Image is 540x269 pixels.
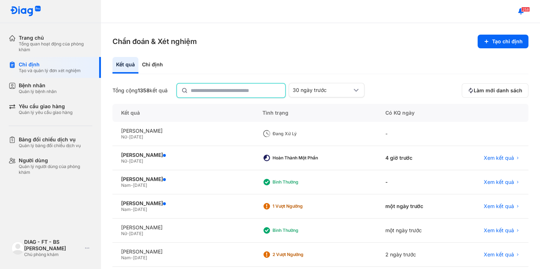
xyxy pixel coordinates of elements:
span: Nữ [121,231,127,236]
button: Tạo chỉ định [478,35,528,48]
span: Nam [121,255,131,260]
div: 1 Vượt ngưỡng [273,203,330,209]
div: Bệnh nhân [19,82,57,89]
span: [DATE] [133,255,147,260]
span: Nam [121,182,131,188]
div: - [377,170,454,194]
div: 2 Vượt ngưỡng [273,252,330,257]
div: một ngày trước [377,194,454,219]
img: logo [10,6,41,17]
div: Đang xử lý [273,131,330,137]
div: [PERSON_NAME] [121,152,245,158]
div: Tổng quan hoạt động của phòng khám [19,41,92,53]
div: Quản lý người dùng của phòng khám [19,164,92,175]
div: Chủ phòng khám [24,252,82,257]
div: Tạo và quản lý đơn xét nghiệm [19,68,81,74]
div: 30 ngày trước [293,87,352,93]
span: [DATE] [129,231,143,236]
div: Bình thường [273,228,330,233]
div: [PERSON_NAME] [121,176,245,182]
div: Bảng đối chiếu dịch vụ [19,136,81,143]
img: logo [12,242,24,254]
span: Xem kết quả [484,179,514,185]
span: Nam [121,207,131,212]
span: [DATE] [129,158,143,164]
span: - [127,231,129,236]
span: - [127,134,129,140]
div: Tổng cộng kết quả [112,87,168,94]
span: Nữ [121,158,127,164]
div: Chỉ định [138,57,167,74]
span: 1358 [138,87,150,93]
div: một ngày trước [377,219,454,243]
div: Quản lý bệnh nhân [19,89,57,94]
div: Trang chủ [19,35,92,41]
div: 2 ngày trước [377,243,454,267]
div: DIAG - FT - BS [PERSON_NAME] [24,239,82,252]
div: Chỉ định [19,61,81,68]
div: - [377,122,454,146]
span: - [131,255,133,260]
div: Người dùng [19,157,92,164]
div: [PERSON_NAME] [121,128,245,134]
div: Quản lý yêu cầu giao hàng [19,110,72,115]
span: Xem kết quả [484,203,514,210]
div: Kết quả [112,104,254,122]
span: - [131,182,133,188]
div: [PERSON_NAME] [121,248,245,255]
div: Hoàn thành một phần [273,155,330,161]
span: - [131,207,133,212]
h3: Chẩn đoán & Xét nghiệm [112,36,197,47]
div: Bình thường [273,179,330,185]
span: Nữ [121,134,127,140]
span: - [127,158,129,164]
div: Yêu cầu giao hàng [19,103,72,110]
button: Làm mới danh sách [462,83,528,98]
span: [DATE] [133,207,147,212]
div: Có KQ ngày [377,104,454,122]
span: [DATE] [129,134,143,140]
span: Xem kết quả [484,251,514,258]
div: 4 giờ trước [377,146,454,170]
div: [PERSON_NAME] [121,224,245,231]
span: Xem kết quả [484,227,514,234]
div: Tình trạng [254,104,377,122]
div: Kết quả [112,57,138,74]
span: [DATE] [133,182,147,188]
div: Quản lý bảng đối chiếu dịch vụ [19,143,81,149]
div: [PERSON_NAME] [121,200,245,207]
span: Xem kết quả [484,155,514,161]
span: Làm mới danh sách [474,87,522,94]
span: 258 [521,7,530,12]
